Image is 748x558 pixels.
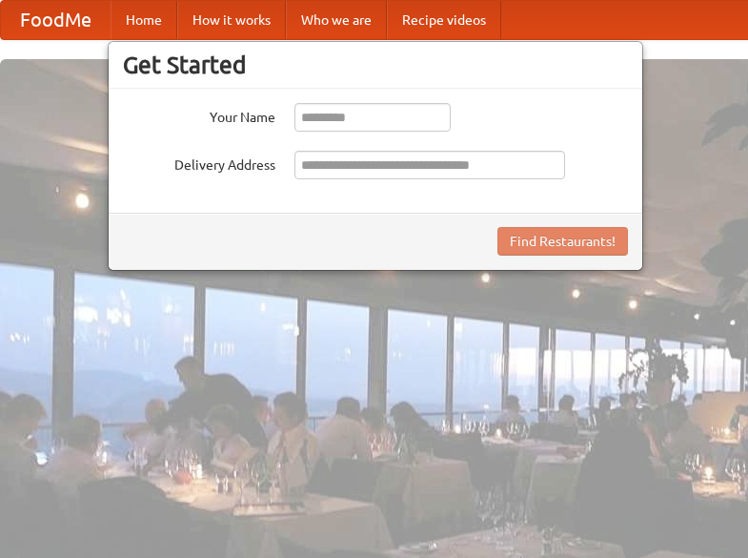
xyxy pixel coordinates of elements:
[497,227,628,256] button: Find Restaurants!
[1,1,111,39] a: FoodMe
[123,151,275,175] label: Delivery Address
[123,51,628,79] h3: Get Started
[387,1,501,39] a: Recipe videos
[123,103,275,127] label: Your Name
[111,1,177,39] a: Home
[286,1,387,39] a: Who we are
[177,1,286,39] a: How it works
